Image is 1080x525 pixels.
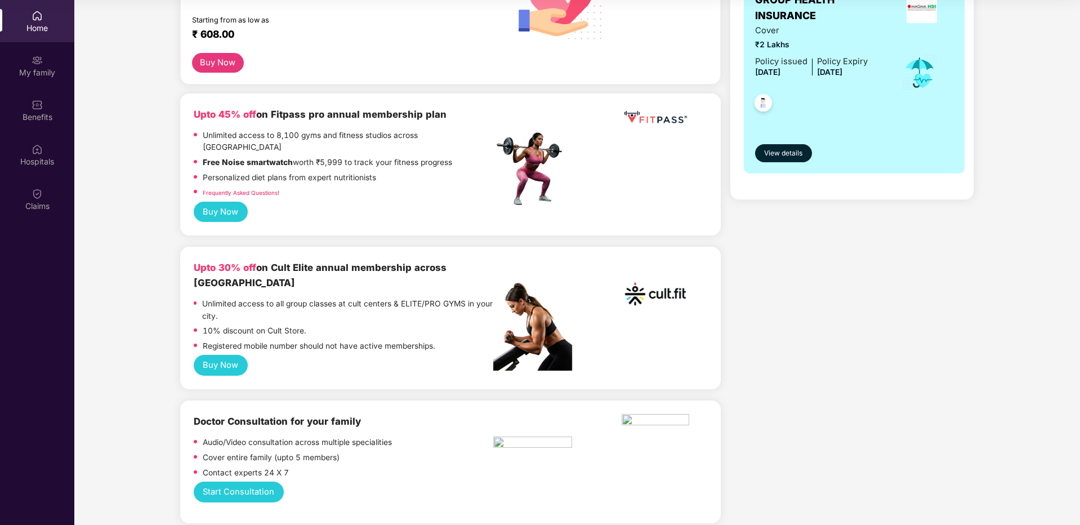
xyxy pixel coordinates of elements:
button: Buy Now [192,53,244,73]
img: svg+xml;base64,PHN2ZyB3aWR0aD0iMjAiIGhlaWdodD0iMjAiIHZpZXdCb3g9IjAgMCAyMCAyMCIgZmlsbD0ibm9uZSIgeG... [32,55,43,66]
p: Cover entire family (upto 5 members) [203,452,340,464]
img: pngtree-physiotherapy-physiotherapist-rehab-disability-stretching-png-image_6063262.png [493,437,572,451]
div: ₹ 608.00 [192,28,483,42]
div: Starting from as low as [192,16,446,24]
div: Policy issued [755,55,807,68]
b: Upto 30% off [194,262,256,273]
img: fpp.png [493,130,572,208]
p: worth ₹5,999 to track your fitness progress [203,157,452,169]
b: Upto 45% off [194,109,256,120]
img: svg+xml;base64,PHN2ZyBpZD0iSG9zcGl0YWxzIiB4bWxucz0iaHR0cDovL3d3dy53My5vcmcvMjAwMC9zdmciIHdpZHRoPS... [32,144,43,155]
strong: Free Noise smartwatch [203,158,293,167]
p: 10% discount on Cult Store. [203,325,306,337]
span: [DATE] [755,68,780,77]
a: Frequently Asked Questions! [203,189,279,196]
div: Policy Expiry [817,55,868,68]
span: ₹2 Lakhs [755,39,868,51]
p: Unlimited access to 8,100 gyms and fitness studios across [GEOGRAPHIC_DATA] [203,130,493,154]
img: icon [902,54,938,91]
b: on Cult Elite annual membership across [GEOGRAPHIC_DATA] [194,262,447,288]
p: Registered mobile number should not have active memberships. [203,340,435,353]
p: Personalized diet plans from expert nutritionists [203,172,376,184]
img: cult.png [622,260,689,328]
img: svg+xml;base64,PHN2ZyBpZD0iQmVuZWZpdHMiIHhtbG5zPSJodHRwOi8vd3d3LnczLm9yZy8yMDAwL3N2ZyIgd2lkdGg9Ij... [32,99,43,110]
img: svg+xml;base64,PHN2ZyBpZD0iSG9tZSIgeG1sbnM9Imh0dHA6Ly93d3cudzMub3JnLzIwMDAvc3ZnIiB3aWR0aD0iMjAiIG... [32,10,43,21]
span: Cover [755,24,868,37]
button: View details [755,144,812,162]
button: Buy Now [194,355,248,376]
img: physica%20-%20Edited.png [622,414,689,429]
span: View details [764,148,802,159]
p: Unlimited access to all group classes at cult centers & ELITE/PRO GYMS in your city. [202,298,493,322]
img: svg+xml;base64,PHN2ZyBpZD0iQ2xhaW0iIHhtbG5zPSJodHRwOi8vd3d3LnczLm9yZy8yMDAwL3N2ZyIgd2lkdGg9IjIwIi... [32,188,43,199]
button: Buy Now [194,202,248,223]
img: svg+xml;base64,PHN2ZyB4bWxucz0iaHR0cDovL3d3dy53My5vcmcvMjAwMC9zdmciIHdpZHRoPSI0OC45NDMiIGhlaWdodD... [749,91,777,118]
p: Audio/Video consultation across multiple specialities [203,437,392,449]
span: [DATE] [817,68,842,77]
b: Doctor Consultation for your family [194,416,361,427]
img: pc2.png [493,283,572,370]
b: on Fitpass pro annual membership plan [194,109,447,120]
p: Contact experts 24 X 7 [203,467,289,479]
button: Start Consultation [194,482,284,502]
img: fppp.png [622,107,689,128]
